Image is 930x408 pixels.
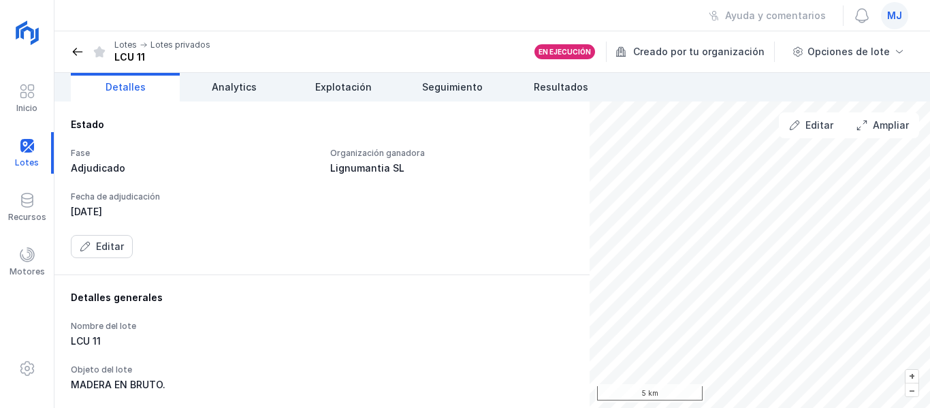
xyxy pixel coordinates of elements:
[16,103,37,114] div: Inicio
[114,50,210,64] div: LCU 11
[71,73,180,101] a: Detalles
[289,73,398,101] a: Explotación
[106,80,146,94] span: Detalles
[807,45,890,59] div: Opciones de lote
[212,80,257,94] span: Analytics
[315,80,372,94] span: Explotación
[71,235,133,258] button: Editar
[114,40,137,50] div: Lotes
[71,378,573,392] div: MADERA EN BRUTO.
[330,161,573,175] div: Lignumantia SL
[615,42,777,62] div: Creado por tu organización
[71,291,573,304] div: Detalles generales
[700,4,835,27] button: Ayuda y comentarios
[398,73,507,101] a: Seguimiento
[71,191,314,202] div: Fecha de adjudicación
[96,240,124,253] span: Editar
[905,383,918,396] button: –
[905,370,918,383] button: +
[873,119,909,132] span: Ampliar
[848,114,918,137] button: Ampliar
[71,205,314,219] div: [DATE]
[887,9,902,22] span: mj
[725,9,826,22] span: Ayuda y comentarios
[805,119,833,132] span: Editar
[539,47,591,57] div: En ejecución
[507,73,615,101] a: Resultados
[71,334,314,348] div: LCU 11
[534,80,588,94] span: Resultados
[71,364,573,375] div: Objeto del lote
[8,212,46,223] div: Recursos
[71,148,314,159] div: Fase
[71,118,573,131] div: Estado
[180,73,289,101] a: Analytics
[10,266,45,277] div: Motores
[10,16,44,50] img: logoRight.svg
[780,114,842,137] button: Editar
[71,161,314,175] div: Adjudicado
[71,321,314,332] div: Nombre del lote
[422,80,483,94] span: Seguimiento
[330,148,573,159] div: Organización ganadora
[150,40,210,50] div: Lotes privados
